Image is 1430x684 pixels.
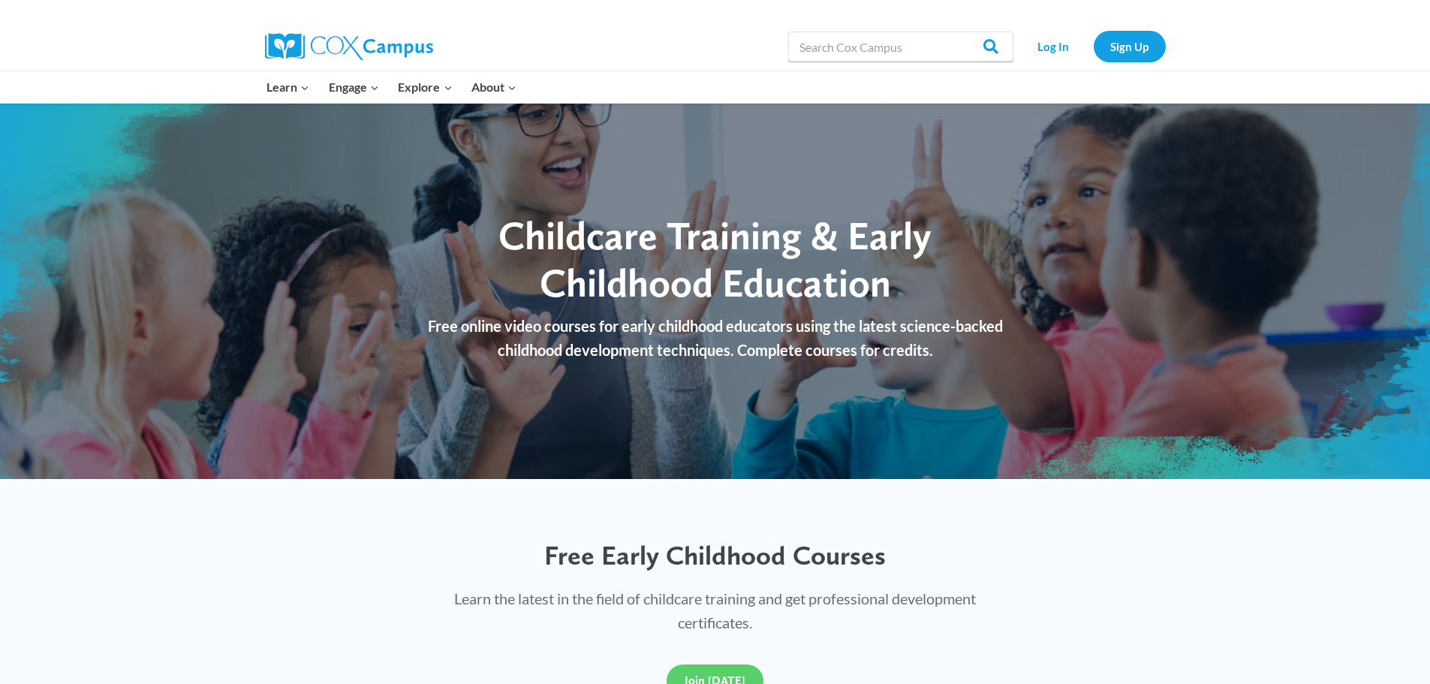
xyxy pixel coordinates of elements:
nav: Primary Navigation [257,71,526,103]
span: Childcare Training & Early Childhood Education [498,212,932,306]
span: Engage [329,77,379,97]
p: Learn the latest in the field of childcare training and get professional development certificates. [425,586,1006,634]
span: Explore [398,77,452,97]
nav: Secondary Navigation [1021,31,1166,62]
a: Log In [1021,31,1086,62]
img: Cox Campus [265,33,433,60]
a: Sign Up [1094,31,1166,62]
span: Free Early Childhood Courses [544,539,886,571]
span: About [471,77,516,97]
span: Learn [266,77,309,97]
p: Free online video courses for early childhood educators using the latest science-backed childhood... [411,314,1019,362]
input: Search Cox Campus [788,32,1013,62]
